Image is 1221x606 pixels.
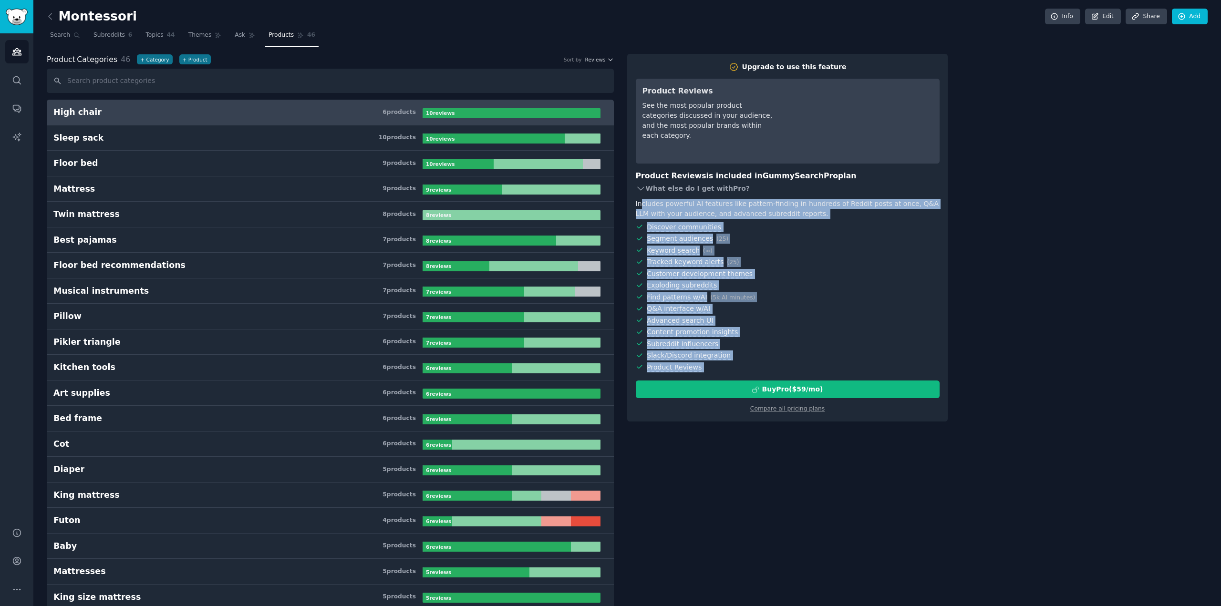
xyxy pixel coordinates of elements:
a: Floor bed recommendations7products8reviews [47,253,614,278]
a: Diaper5products6reviews [47,457,614,483]
div: Twin mattress [53,208,120,220]
a: Mattresses5products5reviews [47,559,614,585]
a: +Category [137,54,172,64]
b: 8 review s [426,238,451,244]
div: King mattress [53,489,120,501]
span: Find patterns w/AI [647,293,707,302]
span: Q&A interface w/AI [647,305,710,313]
div: 7 product s [383,236,416,244]
span: Product [47,54,75,66]
div: Art supplies [53,387,110,399]
b: 6 review s [426,365,451,371]
div: 6 product s [383,389,416,397]
span: Search [50,31,70,40]
div: 7 product s [383,287,416,295]
button: BuyPro($59/mo) [636,380,940,398]
div: Pikler triangle [53,336,121,348]
a: Best pajamas7products8reviews [47,227,614,253]
a: Kitchen tools6products6reviews [47,355,614,380]
div: Mattresses [53,565,106,577]
b: 7 review s [426,314,451,320]
a: Edit [1085,9,1121,25]
span: Segment audiences [647,235,713,243]
span: Advanced search UI [647,317,713,325]
div: Baby [53,540,77,552]
span: + [183,56,187,63]
span: Tracked keyword alerts [647,258,724,267]
div: 6 product s [383,338,416,346]
a: Art supplies6products6reviews [47,380,614,406]
a: Add [1172,9,1208,25]
div: 10 product s [379,134,416,142]
b: 8 review s [426,212,451,218]
a: King mattress5products6reviews [47,483,614,508]
span: 44 [167,31,175,40]
div: 5 product s [383,465,416,474]
span: Topics [145,31,163,40]
span: Customer development themes [647,270,753,278]
span: ( 5k AI minutes ) [711,294,755,301]
div: 9 product s [383,185,416,193]
div: 6 product s [383,363,416,372]
span: ( ∞ ) [703,247,713,254]
b: 10 review s [426,110,455,116]
div: Buy Pro ($ 59 /mo ) [762,384,823,394]
div: Mattress [53,183,95,195]
a: Pikler triangle6products7reviews [47,329,614,355]
b: 5 review s [426,569,451,575]
a: Info [1045,9,1080,25]
span: 46 [121,55,130,64]
b: 6 review s [426,391,451,397]
div: 4 product s [383,516,416,525]
h2: Montessori [47,9,137,24]
div: Sleep sack [53,132,103,144]
div: Cot [53,438,69,450]
b: 8 review s [426,263,451,269]
span: Subreddits [93,31,125,40]
b: 10 review s [426,161,455,167]
button: +Product [179,54,211,64]
a: Subreddits6 [90,28,135,47]
a: Search [47,28,83,47]
h3: Product Reviews [642,85,776,97]
div: Bed frame [53,412,102,424]
b: 9 review s [426,187,451,193]
input: Search product categories [47,69,614,93]
b: 10 review s [426,136,455,142]
a: Share [1126,9,1167,25]
b: 6 review s [426,416,451,422]
div: 5 product s [383,593,416,601]
span: Themes [188,31,212,40]
span: Discover communities [647,223,721,232]
span: 46 [307,31,315,40]
div: Floor bed [53,157,98,169]
span: 6 [128,31,133,40]
a: Compare all pricing plans [750,405,825,412]
div: 5 product s [383,491,416,499]
div: Futon [53,514,80,526]
b: 7 review s [426,289,451,295]
a: Products46 [265,28,319,47]
div: 9 product s [383,159,416,168]
a: Baby5products6reviews [47,534,614,559]
div: 6 product s [383,108,416,117]
a: Musical instruments7products7reviews [47,278,614,304]
div: Musical instruments [53,285,149,297]
span: Keyword search [647,247,700,255]
a: Twin mattress8products8reviews [47,202,614,227]
span: Products [269,31,294,40]
span: + [140,56,145,63]
a: Mattress9products9reviews [47,176,614,202]
a: Bed frame6products6reviews [47,406,614,431]
span: ( 25 ) [716,236,728,242]
b: 7 review s [426,340,451,346]
span: Exploding subreddits [647,281,717,290]
a: Cot6products6reviews [47,431,614,457]
b: 6 review s [426,518,451,524]
a: Sleep sack10products10reviews [47,125,614,151]
b: 6 review s [426,442,451,448]
b: 6 review s [426,493,451,499]
b: 5 review s [426,595,451,601]
span: Product Reviews [647,363,702,372]
button: Reviews [585,56,614,63]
